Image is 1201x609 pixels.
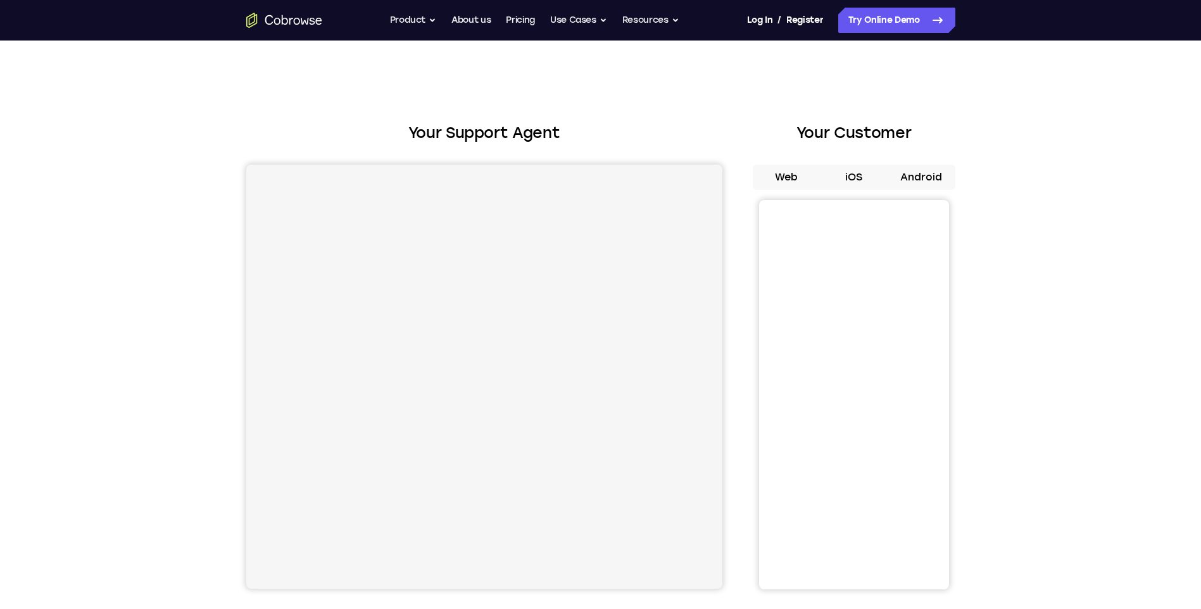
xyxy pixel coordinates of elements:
[888,165,955,190] button: Android
[246,122,722,144] h2: Your Support Agent
[747,8,772,33] a: Log In
[246,165,722,589] iframe: Agent
[820,165,888,190] button: iOS
[390,8,437,33] button: Product
[838,8,955,33] a: Try Online Demo
[451,8,491,33] a: About us
[506,8,535,33] a: Pricing
[753,165,821,190] button: Web
[246,13,322,28] a: Go to the home page
[622,8,679,33] button: Resources
[777,13,781,28] span: /
[550,8,607,33] button: Use Cases
[786,8,823,33] a: Register
[753,122,955,144] h2: Your Customer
